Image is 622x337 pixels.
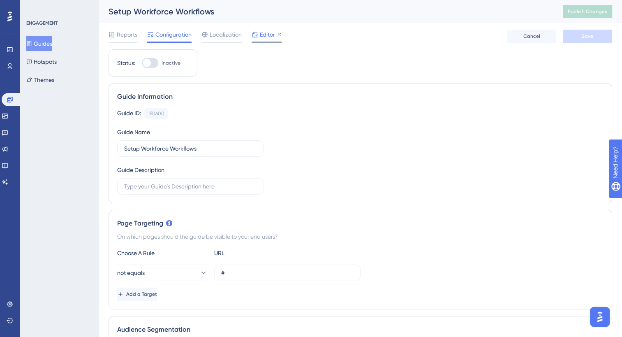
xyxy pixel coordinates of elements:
[117,218,604,228] div: Page Targeting
[148,110,164,117] div: 150600
[124,182,257,191] input: Type your Guide’s Description here
[587,304,612,329] iframe: UserGuiding AI Assistant Launcher
[117,165,164,175] div: Guide Description
[563,30,612,43] button: Save
[221,268,354,277] input: yourwebsite.com/path
[260,30,275,40] span: Editor
[117,58,135,68] div: Status:
[210,30,242,40] span: Localization
[117,127,150,137] div: Guide Name
[26,20,58,26] div: ENGAGEMENT
[117,248,208,258] div: Choose A Rule
[26,72,54,87] button: Themes
[117,232,604,242] div: On which pages should the guide be visible to your end users?
[507,30,556,43] button: Cancel
[26,36,52,51] button: Guides
[109,6,542,17] div: Setup Workforce Workflows
[117,265,208,281] button: not equals
[563,5,612,18] button: Publish Changes
[582,33,593,40] span: Save
[117,30,137,40] span: Reports
[162,60,180,66] span: Inactive
[117,288,157,301] button: Add a Target
[214,248,305,258] div: URL
[568,8,607,15] span: Publish Changes
[523,33,540,40] span: Cancel
[126,291,157,297] span: Add a Target
[19,2,51,12] span: Need Help?
[26,54,57,69] button: Hotspots
[117,92,604,102] div: Guide Information
[117,325,604,335] div: Audience Segmentation
[124,144,257,153] input: Type your Guide’s Name here
[117,268,145,278] span: not equals
[155,30,192,40] span: Configuration
[117,108,141,119] div: Guide ID:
